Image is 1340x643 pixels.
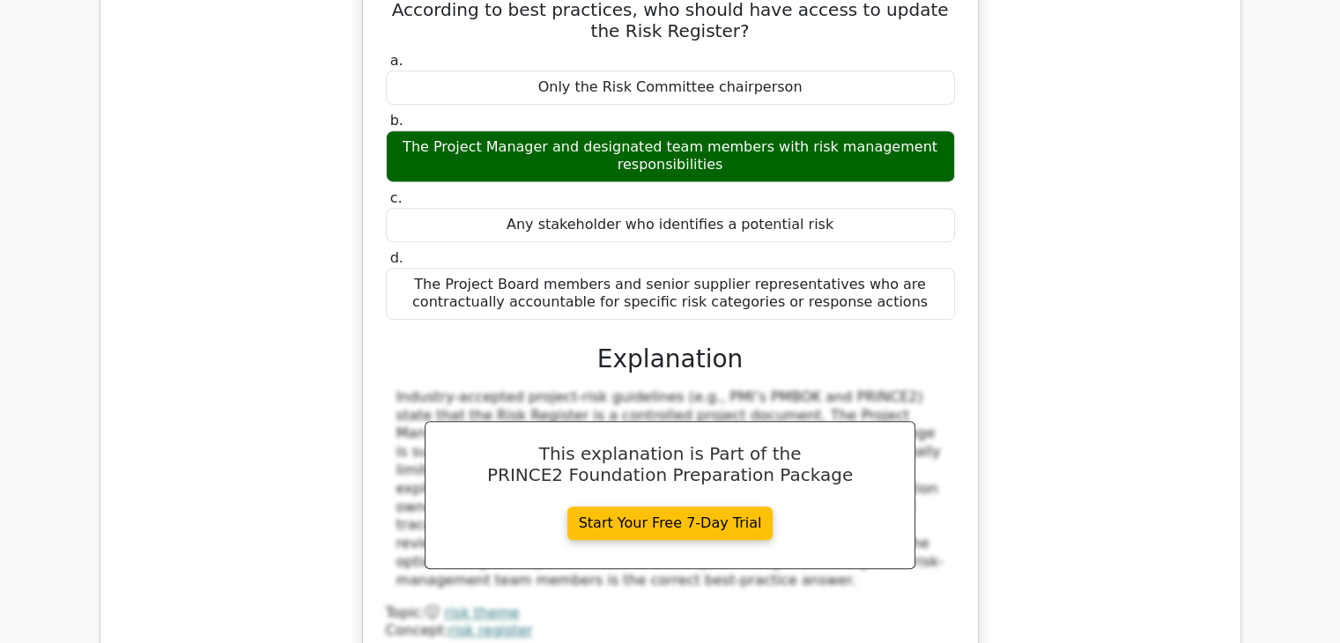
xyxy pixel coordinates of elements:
div: Industry-accepted project-risk guidelines (e.g., PMI’s PMBOK and PRINCE2) state that the Risk Reg... [396,388,944,590]
div: Any stakeholder who identifies a potential risk [386,208,955,242]
span: d. [390,249,403,266]
a: Start Your Free 7-Day Trial [567,506,774,540]
a: risk theme [444,604,519,621]
div: Only the Risk Committee chairperson [386,70,955,105]
div: Concept: [386,622,955,640]
span: a. [390,52,403,69]
div: The Project Board members and senior supplier representatives who are contractually accountable f... [386,268,955,321]
span: b. [390,112,403,129]
span: c. [390,189,403,206]
div: Topic: [386,604,955,623]
h3: Explanation [396,344,944,374]
div: The Project Manager and designated team members with risk management responsibilities [386,130,955,183]
a: risk register [448,622,532,639]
